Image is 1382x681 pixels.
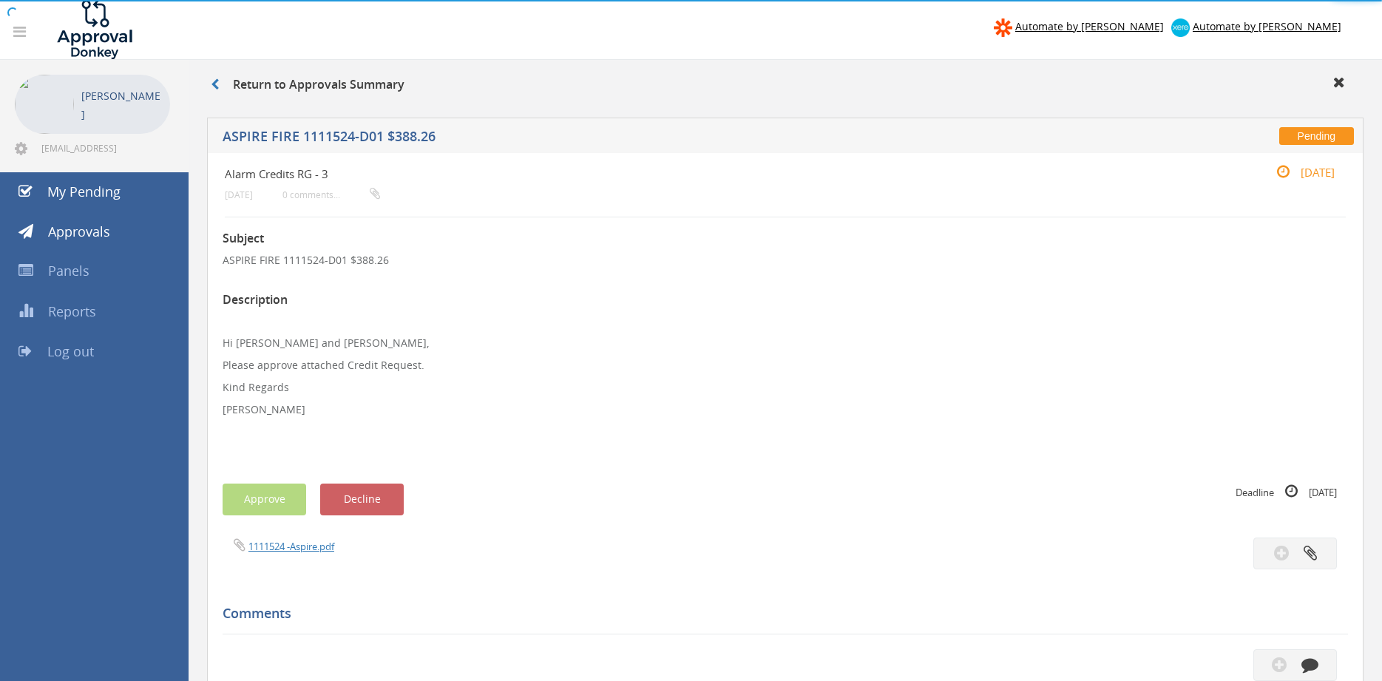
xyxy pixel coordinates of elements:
span: Approvals [48,223,110,240]
p: ASPIRE FIRE 1111524-D01 $388.26 [223,253,1348,268]
button: Decline [320,484,404,515]
h5: Comments [223,606,1337,621]
small: [DATE] [1261,164,1335,180]
h3: Description [223,294,1348,307]
h3: Return to Approvals Summary [211,78,404,92]
span: Automate by [PERSON_NAME] [1015,19,1164,33]
h3: Subject [223,232,1348,245]
small: [DATE] [225,189,253,200]
p: [PERSON_NAME] [223,402,1348,417]
span: Reports [48,302,96,320]
span: Panels [48,262,89,279]
h5: ASPIRE FIRE 1111524-D01 $388.26 [223,129,1013,148]
p: [PERSON_NAME] [81,87,163,123]
p: Please approve attached Credit Request. [223,358,1348,373]
img: xero-logo.png [1171,18,1190,37]
span: Pending [1279,127,1354,145]
span: Log out [47,342,94,360]
span: Automate by [PERSON_NAME] [1193,19,1341,33]
img: zapier-logomark.png [994,18,1012,37]
h4: Alarm Credits RG - 3 [225,168,1159,180]
p: Kind Regards [223,380,1348,395]
span: My Pending [47,183,121,200]
a: 1111524 -Aspire.pdf [248,540,334,553]
small: Deadline [DATE] [1236,484,1337,500]
span: [EMAIL_ADDRESS][DOMAIN_NAME] [41,142,167,154]
p: Hi [PERSON_NAME] and [PERSON_NAME], [223,336,1348,350]
button: Approve [223,484,306,515]
small: 0 comments... [282,189,380,200]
